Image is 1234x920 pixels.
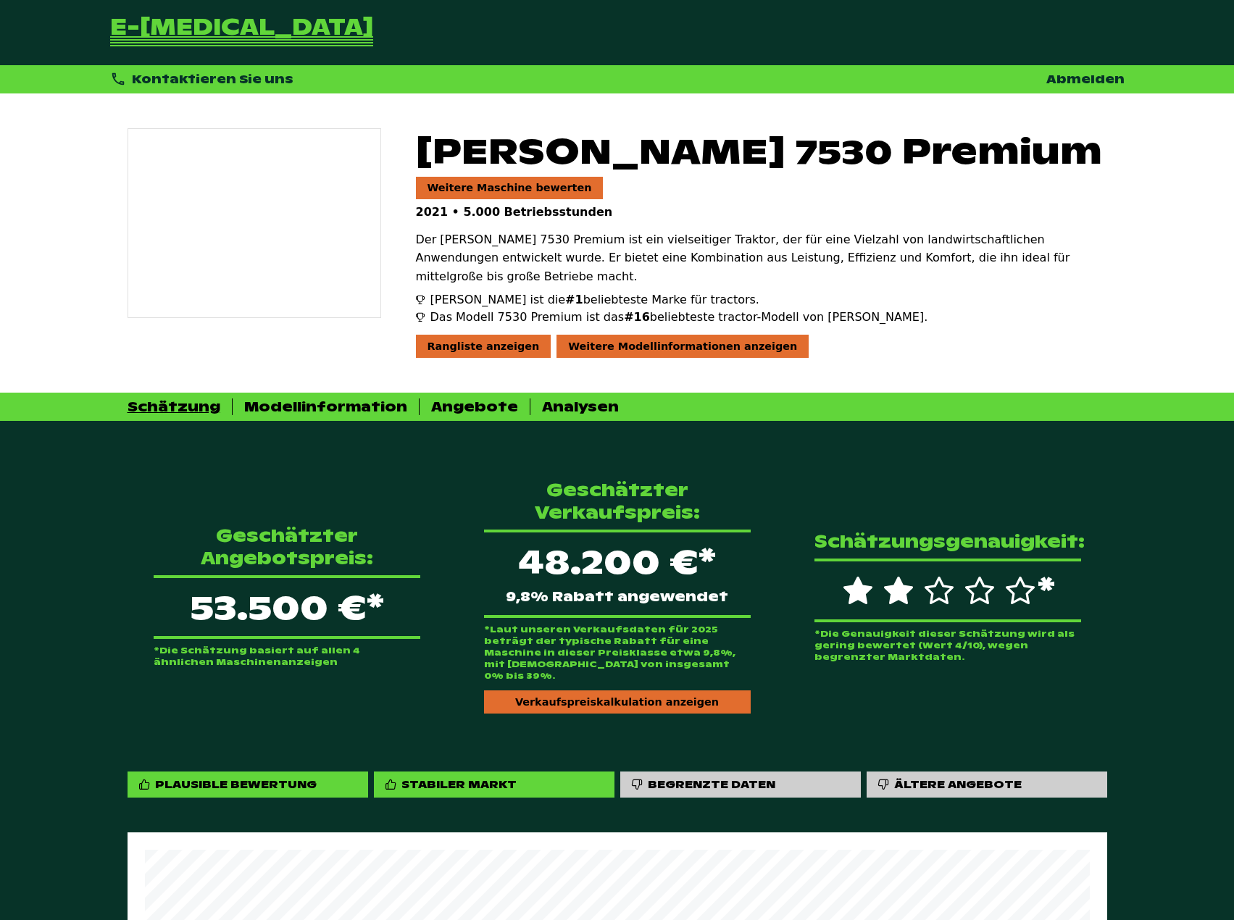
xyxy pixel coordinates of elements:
div: 48.200 €* [484,530,751,618]
div: Stabiler Markt [401,777,517,791]
span: Das Modell 7530 Premium ist das beliebteste tractor-Modell von [PERSON_NAME]. [430,309,928,326]
div: Schätzung [128,398,220,415]
span: [PERSON_NAME] 7530 Premium [416,128,1102,174]
div: Begrenzte Daten [648,777,775,791]
p: *Die Schätzung basiert auf allen 4 ähnlichen Maschinenanzeigen [154,645,420,668]
div: Modellinformation [244,398,407,415]
a: Weitere Maschine bewerten [416,177,604,198]
div: Analysen [542,398,619,415]
div: Kontaktieren Sie uns [110,71,294,88]
div: Weitere Modellinformationen anzeigen [556,335,809,358]
div: Ältere Angebote [867,771,1107,797]
span: Kontaktieren Sie uns [132,72,293,87]
p: Der [PERSON_NAME] 7530 Premium ist ein vielseitiger Traktor, der für eine Vielzahl von landwirtsc... [416,230,1107,286]
div: Ältere Angebote [894,777,1022,791]
a: Abmelden [1046,72,1125,87]
div: Angebote [431,398,518,415]
span: #1 [565,293,583,306]
div: Verkaufspreiskalkulation anzeigen [484,690,751,714]
p: *Die Genauigkeit dieser Schätzung wird als gering bewertet (Wert 4/10), wegen begrenzter Marktdaten. [814,628,1081,663]
div: Stabiler Markt [374,771,614,797]
div: Begrenzte Daten [620,771,861,797]
p: *Laut unseren Verkaufsdaten für 2025 beträgt der typische Rabatt für eine Maschine in dieser Prei... [484,624,751,682]
div: Plausible Bewertung [155,777,317,791]
span: 9,8% Rabatt angewendet [506,590,728,603]
p: Schätzungsgenauigkeit: [814,530,1081,553]
p: 53.500 €* [154,575,420,639]
a: Zurück zur Startseite [110,17,373,48]
div: Rangliste anzeigen [416,335,551,358]
div: Plausible Bewertung [128,771,368,797]
p: Geschätzter Angebotspreis: [154,524,420,569]
span: [PERSON_NAME] ist die beliebteste Marke für tractors. [430,291,759,309]
p: 2021 • 5.000 Betriebsstunden [416,205,1107,219]
p: Geschätzter Verkaufspreis: [484,479,751,524]
span: #16 [624,310,650,324]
